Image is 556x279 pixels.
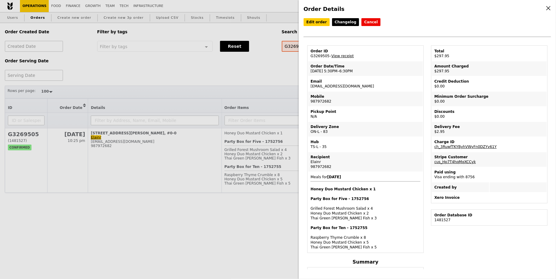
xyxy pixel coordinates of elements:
div: Mobile [311,94,420,99]
td: $297.95 [432,61,547,76]
td: 1481527 [432,210,547,225]
td: [DATE] 5:30PM–6:30PM [308,61,423,76]
td: *Order number*: G3269505 [308,268,423,276]
div: Order Database ID [434,213,544,218]
div: Hub [311,139,420,144]
div: Email [311,79,420,84]
td: $297.95 [432,46,547,61]
a: cus_Hp7T4hqMqXCCyk [434,160,476,164]
div: Charge ID [434,139,544,144]
div: Delivery Fee [434,124,544,129]
a: Edit order [304,18,330,26]
div: Total [434,49,544,54]
span: Order Details [304,6,344,12]
h4: Party Box for Ten - 1752755 [311,225,420,230]
span: Meals for [311,175,420,250]
td: Visa ending with 8756 [432,167,547,182]
div: Amount Charged [434,64,544,69]
td: $0.00 [432,107,547,121]
div: Grilled Forest Mushroom Salad x 4 Honey Duo Mustard Chicken x 2 Thai Green [PERSON_NAME] Fish x 3 [311,196,420,221]
button: Cancel [361,18,380,26]
a: Changelog [332,18,359,26]
span: – [330,54,331,58]
a: View receipt [331,54,354,58]
div: Elainr [311,159,420,164]
td: $0.00 [432,77,547,91]
b: [DATE] [327,175,341,179]
div: Recipient [311,155,420,159]
td: G3269505 [308,46,423,61]
div: Created by [434,185,487,190]
div: Pickup Point [311,109,420,114]
td: N/A [308,107,423,121]
h4: Party Box for Five - 1752756 [311,196,420,201]
div: Stripe Customer [434,155,544,159]
td: $0.00 [432,92,547,106]
div: Credit Deduction [434,79,544,84]
td: TS-L - 35 [308,137,423,152]
div: Order ID [311,49,420,54]
div: Xero Invoice [434,195,544,200]
div: 987972682 [311,164,420,169]
div: Discounts [434,109,544,114]
div: Minimum Order Surcharge [434,94,544,99]
td: $2.95 [432,122,547,136]
a: ch_3RuwfTKYByhVWyFn0DZYv61Y [434,145,497,149]
td: [EMAIL_ADDRESS][DOMAIN_NAME] [308,77,423,91]
div: Raspberry Thyme Crumble x 8 Honey Duo Mustard Chicken x 5 Thai Green [PERSON_NAME] Fish x 5 [311,225,420,250]
h4: Summary [307,259,424,265]
td: ON-L - 83 [308,122,423,136]
h4: Honey Duo Mustard Chicken x 1 [311,187,420,192]
div: Paid using [434,170,544,175]
div: Order Date/Time [311,64,420,69]
div: Delivery Zone [311,124,420,129]
td: 987972682 [308,92,423,106]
